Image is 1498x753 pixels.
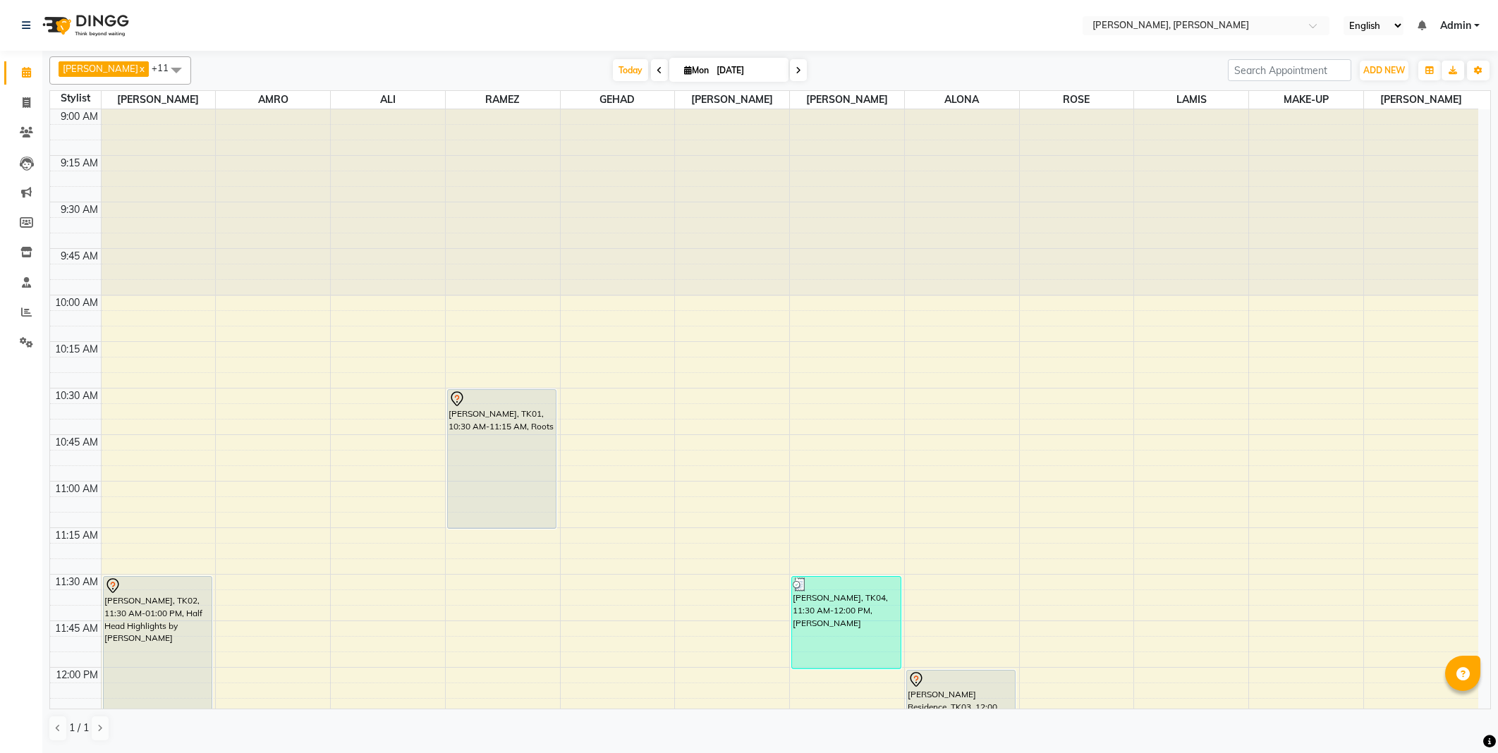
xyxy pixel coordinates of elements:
span: [PERSON_NAME] [102,91,216,109]
span: [PERSON_NAME] [1364,91,1478,109]
div: 12:00 PM [53,668,101,682]
div: 10:30 AM [52,388,101,403]
span: AMRO [216,91,330,109]
span: Admin [1440,18,1471,33]
span: [PERSON_NAME] [63,63,138,74]
span: LAMIS [1134,91,1248,109]
span: +11 [152,62,179,73]
input: Search Appointment [1228,59,1351,81]
span: [PERSON_NAME] [790,91,904,109]
span: MAKE-UP [1249,91,1363,109]
span: ROSE [1020,91,1134,109]
div: 10:45 AM [52,435,101,450]
div: 10:15 AM [52,342,101,357]
div: 11:45 AM [52,621,101,636]
div: Stylist [50,91,101,106]
div: [PERSON_NAME], TK04, 11:30 AM-12:00 PM, [PERSON_NAME] [792,577,901,668]
span: GEHAD [561,91,675,109]
button: ADD NEW [1360,61,1408,80]
div: 11:15 AM [52,528,101,543]
div: 11:30 AM [52,575,101,589]
span: ALONA [905,91,1019,109]
div: 9:15 AM [58,156,101,171]
div: 10:00 AM [52,295,101,310]
span: ALI [331,91,445,109]
span: 1 / 1 [69,721,89,735]
span: [PERSON_NAME] [675,91,789,109]
span: Mon [681,65,712,75]
div: 11:00 AM [52,482,101,496]
span: RAMEZ [446,91,560,109]
iframe: chat widget [1439,697,1484,739]
span: Today [613,59,648,81]
span: ADD NEW [1363,65,1405,75]
div: 9:45 AM [58,249,101,264]
div: [PERSON_NAME], TK01, 10:30 AM-11:15 AM, Roots [448,390,556,528]
img: logo [36,6,133,45]
div: 9:00 AM [58,109,101,124]
div: 9:30 AM [58,202,101,217]
input: 2025-09-01 [712,60,783,81]
a: x [138,63,145,74]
